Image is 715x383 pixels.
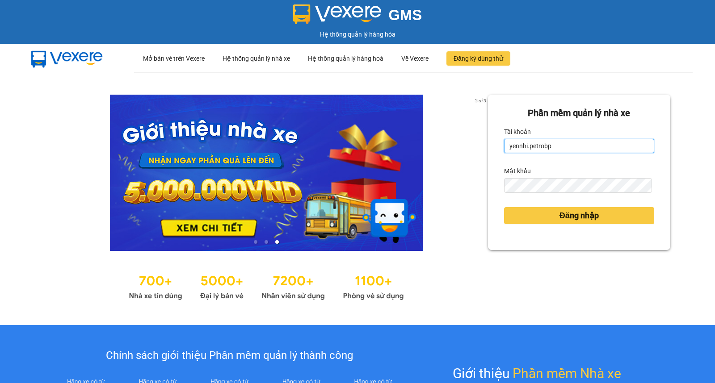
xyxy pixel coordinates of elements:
div: Mở bán vé trên Vexere [143,44,205,73]
span: GMS [388,7,422,23]
li: slide item 1 [254,240,257,244]
div: Hệ thống quản lý hàng hoá [308,44,383,73]
input: Tài khoản [504,139,654,153]
input: Mật khẩu [504,178,652,192]
button: Đăng nhập [504,207,654,224]
li: slide item 2 [265,240,268,244]
p: 3 of 3 [472,95,488,106]
button: next slide / item [475,95,488,251]
div: Hệ thống quản lý nhà xe [223,44,290,73]
div: Hệ thống quản lý hàng hóa [2,29,713,39]
img: Statistics.png [129,269,404,303]
button: Đăng ký dùng thử [446,51,510,66]
span: Đăng ký dùng thử [454,54,503,63]
img: mbUUG5Q.png [22,44,112,73]
label: Tài khoản [504,125,531,139]
div: Về Vexere [401,44,429,73]
div: Phần mềm quản lý nhà xe [504,106,654,120]
div: Chính sách giới thiệu Phần mềm quản lý thành công [50,347,409,364]
span: Đăng nhập [559,209,599,222]
label: Mật khẩu [504,164,531,178]
a: GMS [293,13,422,21]
li: slide item 3 [275,240,279,244]
img: logo 2 [293,4,382,24]
button: previous slide / item [45,95,57,251]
